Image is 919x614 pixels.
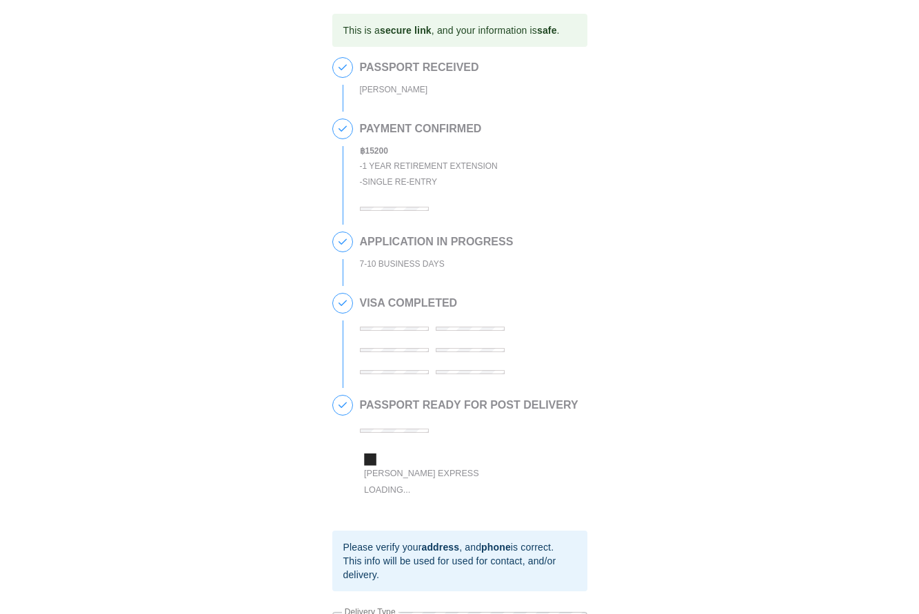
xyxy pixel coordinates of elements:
h2: VISA COMPLETED [360,297,580,309]
h2: PAYMENT CONFIRMED [360,123,498,135]
b: ฿ 15200 [360,146,388,156]
b: safe [537,25,557,36]
span: 4 [333,294,352,313]
h2: PASSPORT RECEIVED [360,61,479,74]
h2: APPLICATION IN PROGRESS [360,236,514,248]
b: address [421,542,459,553]
span: 5 [333,396,352,415]
div: - Single Re-entry [360,174,498,190]
div: This is a , and your information is . [343,18,560,43]
h2: PASSPORT READY FOR POST DELIVERY [360,399,578,411]
div: Please verify your , and is correct. [343,540,576,554]
div: [PERSON_NAME] [360,82,479,98]
span: 2 [333,119,352,139]
div: This info will be used for used for contact, and/or delivery. [343,554,576,582]
div: [PERSON_NAME] Express Loading... [363,465,508,498]
b: phone [481,542,511,553]
span: 3 [333,232,352,252]
div: - 1 Year Retirement Extension [360,158,498,174]
b: secure link [380,25,432,36]
div: 7-10 BUSINESS DAYS [360,256,514,272]
span: 1 [333,58,352,77]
